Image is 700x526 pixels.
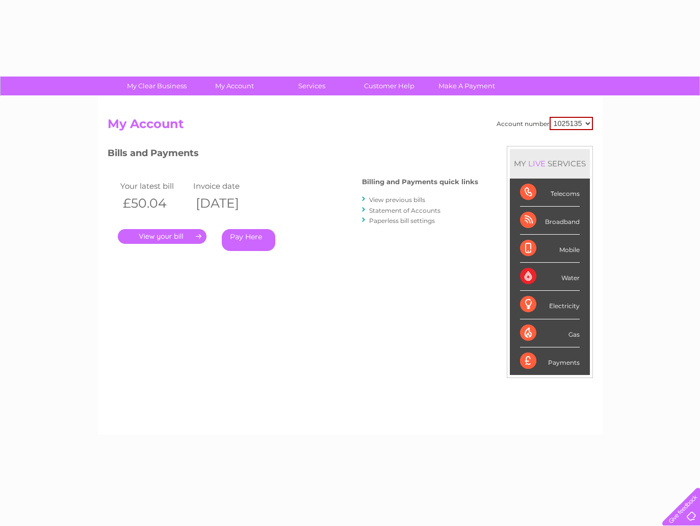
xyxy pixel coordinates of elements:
div: Water [520,263,580,291]
div: Payments [520,347,580,375]
a: Customer Help [347,77,431,95]
th: [DATE] [191,193,264,214]
div: Account number [497,117,593,130]
h4: Billing and Payments quick links [362,178,478,186]
td: Your latest bill [118,179,191,193]
td: Invoice date [191,179,264,193]
div: Mobile [520,235,580,263]
a: . [118,229,206,244]
a: Services [270,77,354,95]
th: £50.04 [118,193,191,214]
div: MY SERVICES [510,149,590,178]
a: Paperless bill settings [369,217,435,224]
div: Electricity [520,291,580,319]
h2: My Account [108,117,593,136]
a: My Clear Business [115,77,199,95]
a: Pay Here [222,229,275,251]
div: Telecoms [520,179,580,207]
h3: Bills and Payments [108,146,478,164]
div: Broadband [520,207,580,235]
a: Statement of Accounts [369,207,440,214]
a: Make A Payment [425,77,509,95]
a: My Account [192,77,276,95]
a: View previous bills [369,196,425,204]
div: LIVE [526,159,548,168]
div: Gas [520,319,580,347]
